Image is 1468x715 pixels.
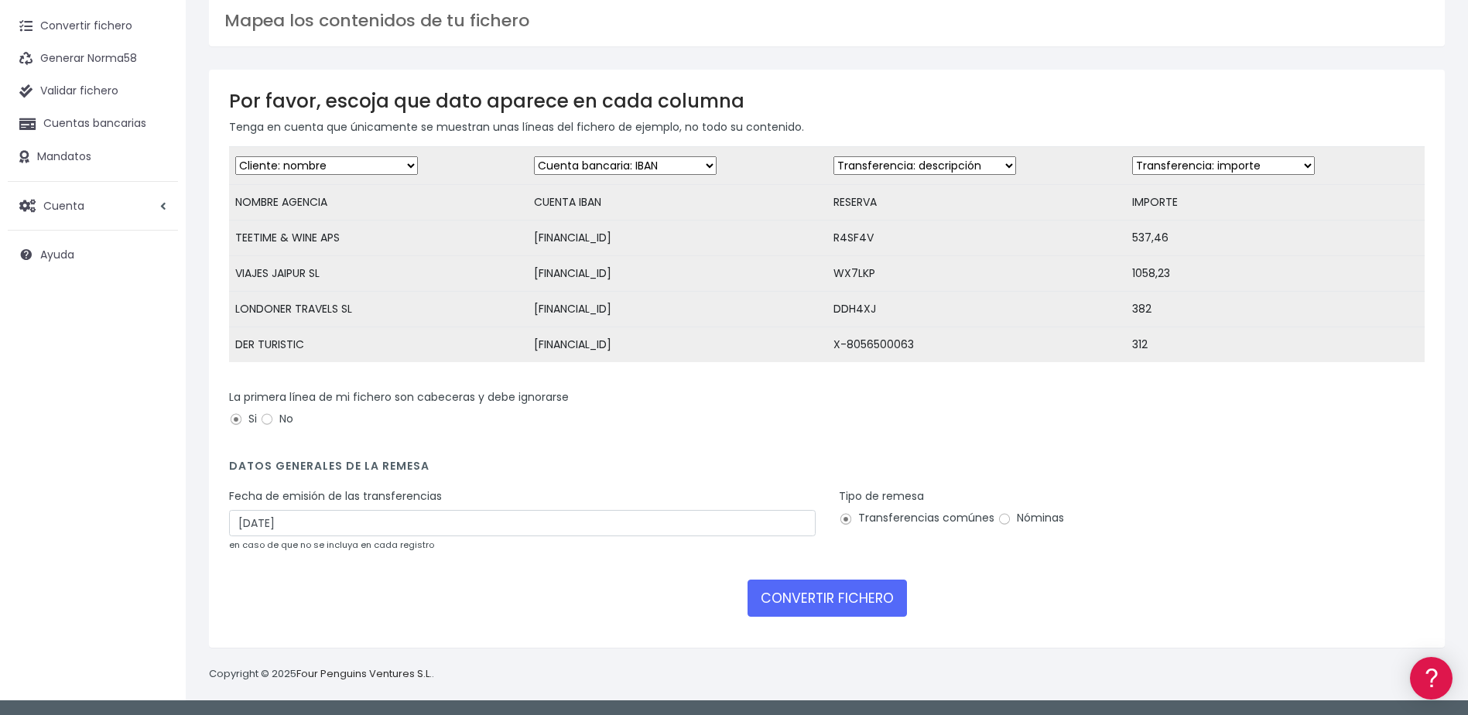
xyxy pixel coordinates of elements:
label: Transferencias comúnes [839,510,994,526]
td: X-8056500063 [827,327,1126,363]
td: 312 [1126,327,1425,363]
p: Tenga en cuenta que únicamente se muestran unas líneas del fichero de ejemplo, no todo su contenido. [229,118,1425,135]
a: API [15,395,294,419]
a: Problemas habituales [15,220,294,244]
a: General [15,332,294,356]
p: Copyright © 2025 . [209,666,434,682]
td: NOMBRE AGENCIA [229,185,528,221]
a: Información general [15,132,294,156]
td: TEETIME & WINE APS [229,221,528,256]
a: Videotutoriales [15,244,294,268]
a: Four Penguins Ventures S.L. [296,666,432,681]
a: Generar Norma58 [8,43,178,75]
td: CUENTA IBAN [528,185,826,221]
td: IMPORTE [1126,185,1425,221]
td: 382 [1126,292,1425,327]
button: CONVERTIR FICHERO [748,580,907,617]
a: Ayuda [8,238,178,271]
td: WX7LKP [827,256,1126,292]
label: Nóminas [997,510,1064,526]
h3: Mapea los contenidos de tu fichero [224,11,1429,31]
td: 1058,23 [1126,256,1425,292]
a: Perfiles de empresas [15,268,294,292]
div: Programadores [15,371,294,386]
a: Validar fichero [8,75,178,108]
span: Ayuda [40,247,74,262]
td: [FINANCIAL_ID] [528,256,826,292]
div: Convertir ficheros [15,171,294,186]
a: Cuentas bancarias [8,108,178,140]
a: Formatos [15,196,294,220]
h4: Datos generales de la remesa [229,460,1425,481]
small: en caso de que no se incluya en cada registro [229,539,434,551]
td: VIAJES JAIPUR SL [229,256,528,292]
a: Cuenta [8,190,178,222]
td: 537,46 [1126,221,1425,256]
td: [FINANCIAL_ID] [528,327,826,363]
label: No [260,411,293,427]
label: La primera línea de mi fichero son cabeceras y debe ignorarse [229,389,569,405]
td: R4SF4V [827,221,1126,256]
label: Si [229,411,257,427]
h3: Por favor, escoja que dato aparece en cada columna [229,90,1425,112]
a: Convertir fichero [8,10,178,43]
span: Cuenta [43,197,84,213]
a: POWERED BY ENCHANT [213,446,298,460]
label: Tipo de remesa [839,488,924,505]
td: RESERVA [827,185,1126,221]
td: DDH4XJ [827,292,1126,327]
td: [FINANCIAL_ID] [528,292,826,327]
div: Facturación [15,307,294,322]
td: DER TURISTIC [229,327,528,363]
button: Contáctanos [15,414,294,441]
label: Fecha de emisión de las transferencias [229,488,442,505]
a: Mandatos [8,141,178,173]
td: [FINANCIAL_ID] [528,221,826,256]
td: LONDONER TRAVELS SL [229,292,528,327]
div: Información general [15,108,294,122]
